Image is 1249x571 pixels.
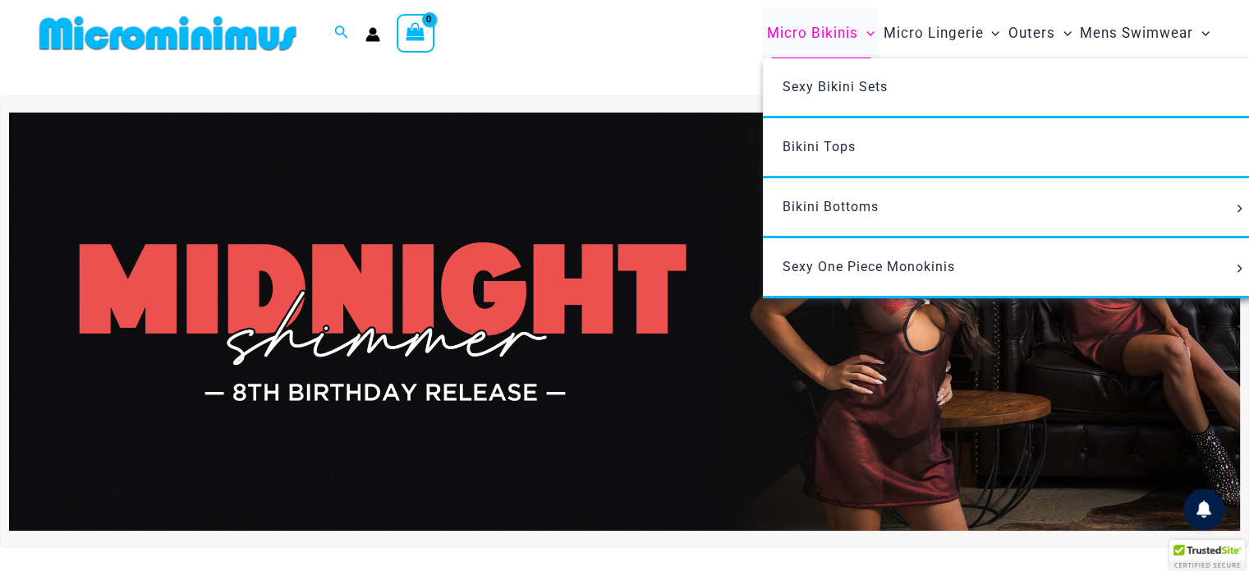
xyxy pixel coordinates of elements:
[783,139,856,154] span: Bikini Tops
[365,27,380,42] a: Account icon link
[858,12,875,54] span: Menu Toggle
[783,199,879,214] span: Bikini Bottoms
[1004,8,1076,58] a: OutersMenu ToggleMenu Toggle
[1055,12,1072,54] span: Menu Toggle
[767,12,858,54] span: Micro Bikinis
[334,23,349,44] a: Search icon link
[9,113,1240,531] img: Midnight Shimmer Red Dress
[1231,265,1249,273] span: Menu Toggle
[397,14,434,52] a: View Shopping Cart, empty
[1076,8,1214,58] a: Mens SwimwearMenu ToggleMenu Toggle
[760,6,1216,61] nav: Site Navigation
[783,259,955,274] span: Sexy One Piece Monokinis
[1231,205,1249,213] span: Menu Toggle
[1080,12,1193,54] span: Mens Swimwear
[1169,540,1245,571] div: TrustedSite Certified
[879,8,1003,58] a: Micro LingerieMenu ToggleMenu Toggle
[763,8,879,58] a: Micro BikinisMenu ToggleMenu Toggle
[783,79,888,94] span: Sexy Bikini Sets
[1008,12,1055,54] span: Outers
[883,12,983,54] span: Micro Lingerie
[33,15,303,52] img: MM SHOP LOGO FLAT
[1193,12,1210,54] span: Menu Toggle
[983,12,999,54] span: Menu Toggle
